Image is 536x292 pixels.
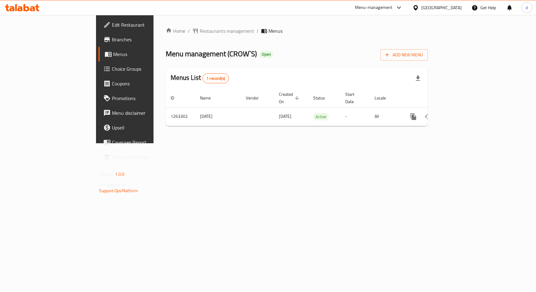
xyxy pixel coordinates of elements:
[99,170,114,178] span: Version:
[257,27,259,35] li: /
[421,4,462,11] div: [GEOGRAPHIC_DATA]
[166,27,428,35] nav: breadcrumb
[112,139,181,146] span: Coverage Report
[112,124,181,131] span: Upsell
[188,27,190,35] li: /
[98,135,186,150] a: Coverage Report
[112,36,181,43] span: Branches
[166,89,470,126] table: enhanced table
[202,73,229,83] div: Total records count
[98,91,186,106] a: Promotions
[99,181,127,189] span: Get support on:
[195,107,241,126] td: [DATE]
[406,109,421,124] button: more
[313,113,329,120] span: Active
[112,109,181,117] span: Menu disclaimer
[98,47,186,62] a: Menus
[246,94,267,102] span: Vendor
[166,47,257,61] span: Menu management ( CROW`S )
[345,91,362,105] span: Start Date
[113,51,181,58] span: Menus
[171,94,182,102] span: ID
[259,51,273,58] div: Open
[203,76,229,81] span: 1 record(s)
[112,65,181,73] span: Choice Groups
[526,4,528,11] span: d
[313,94,333,102] span: Status
[98,32,186,47] a: Branches
[98,120,186,135] a: Upsell
[98,76,186,91] a: Coupons
[259,52,273,57] span: Open
[171,73,229,83] h2: Menus List
[375,94,394,102] span: Locale
[112,95,181,102] span: Promotions
[112,21,181,28] span: Edit Restaurant
[112,80,181,87] span: Coupons
[385,51,423,59] span: Add New Menu
[115,170,124,178] span: 1.0.0
[98,106,186,120] a: Menu disclaimer
[112,153,181,161] span: Grocery Checklist
[200,27,254,35] span: Restaurants management
[401,89,470,107] th: Actions
[98,62,186,76] a: Choice Groups
[268,27,283,35] span: Menus
[380,49,428,61] button: Add New Menu
[98,17,186,32] a: Edit Restaurant
[411,71,425,86] div: Export file
[421,109,435,124] button: Change Status
[370,107,401,126] td: All
[98,150,186,164] a: Grocery Checklist
[279,91,301,105] span: Created On
[340,107,370,126] td: -
[192,27,254,35] a: Restaurants management
[200,94,219,102] span: Name
[99,187,138,195] a: Support.OpsPlatform
[279,112,291,120] span: [DATE]
[355,4,393,11] div: Menu-management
